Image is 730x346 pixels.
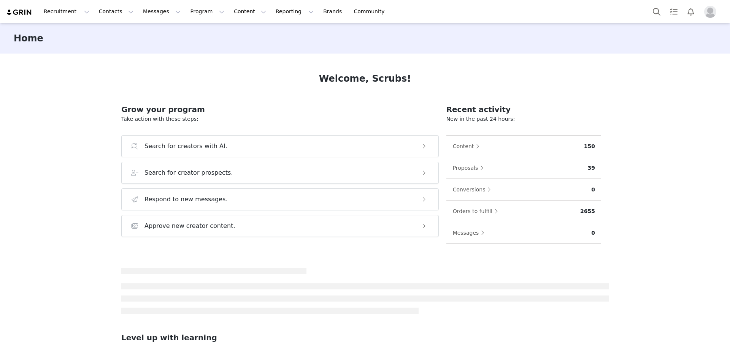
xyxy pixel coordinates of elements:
[700,6,724,18] button: Profile
[271,3,318,20] button: Reporting
[14,32,43,45] h3: Home
[349,3,393,20] a: Community
[186,3,229,20] button: Program
[682,3,699,20] button: Notifications
[584,142,595,150] p: 150
[446,115,601,123] p: New in the past 24 hours:
[591,229,595,237] p: 0
[144,168,233,177] h3: Search for creator prospects.
[588,164,595,172] p: 39
[229,3,271,20] button: Content
[648,3,665,20] button: Search
[121,215,439,237] button: Approve new creator content.
[121,135,439,157] button: Search for creators with AI.
[121,188,439,210] button: Respond to new messages.
[319,72,411,85] h1: Welcome, Scrubs!
[6,9,33,16] img: grin logo
[319,3,349,20] a: Brands
[580,207,595,215] p: 2655
[144,195,228,204] h3: Respond to new messages.
[121,162,439,184] button: Search for creator prospects.
[39,3,94,20] button: Recruitment
[138,3,185,20] button: Messages
[121,332,609,343] h2: Level up with learning
[452,205,502,217] button: Orders to fulfill
[452,140,484,152] button: Content
[591,186,595,194] p: 0
[704,6,716,18] img: placeholder-profile.jpg
[446,104,601,115] h2: Recent activity
[121,104,439,115] h2: Grow your program
[452,162,488,174] button: Proposals
[452,227,489,239] button: Messages
[144,142,227,151] h3: Search for creators with AI.
[121,115,439,123] p: Take action with these steps:
[665,3,682,20] a: Tasks
[144,221,235,231] h3: Approve new creator content.
[452,183,495,196] button: Conversions
[94,3,138,20] button: Contacts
